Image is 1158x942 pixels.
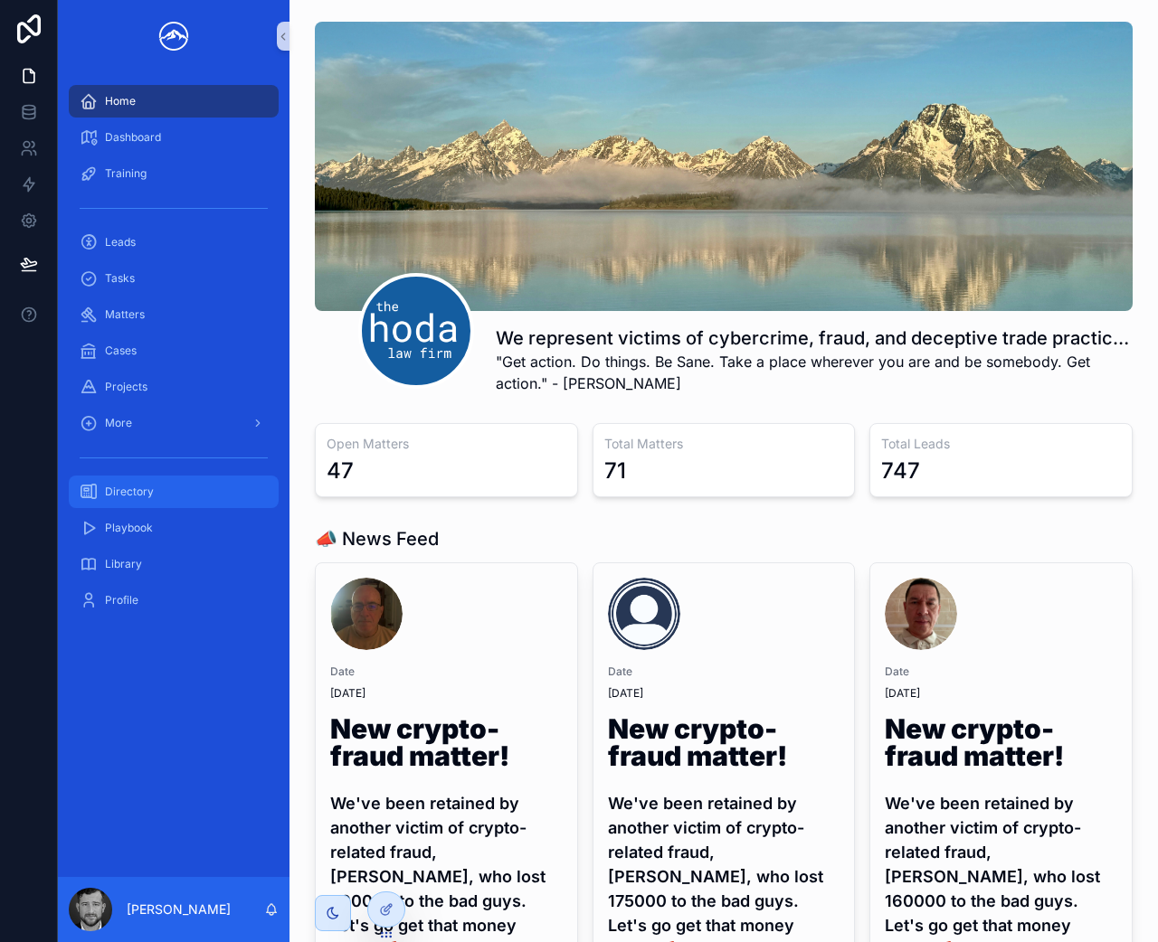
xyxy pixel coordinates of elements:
a: Dashboard [69,121,279,154]
div: scrollable content [58,72,289,640]
span: Training [105,166,147,181]
div: 71 [604,457,626,485]
span: Dashboard [105,130,161,145]
a: Home [69,85,279,118]
span: Leads [105,235,136,250]
span: Cases [105,344,137,358]
a: Tasks [69,262,279,295]
span: [DATE] [885,686,1117,701]
h3: Total Matters [604,435,844,453]
span: Projects [105,380,147,394]
div: 47 [327,457,354,485]
h1: New crypto-fraud matter! [608,715,840,777]
span: Tasks [105,271,135,286]
h1: We represent victims of cybercrime, fraud, and deceptive trade practices in litigation against wr... [496,325,1133,351]
a: Directory [69,476,279,508]
span: Date [885,664,1117,679]
h1: 📣 News Feed [315,526,439,551]
span: Home [105,94,136,108]
h3: Total Leads [881,435,1121,453]
h1: New crypto-fraud matter! [885,715,1117,777]
span: Date [608,664,840,679]
img: App logo [152,22,195,51]
span: More [105,416,132,430]
a: Playbook [69,512,279,544]
h3: Open Matters [327,435,566,453]
a: Library [69,548,279,580]
div: 747 [881,457,920,485]
a: Leads [69,226,279,259]
span: Library [105,557,142,571]
span: Playbook [105,521,153,535]
a: Projects [69,371,279,403]
span: "Get action. Do things. Be Sane. Take a place wherever you are and be somebody. Get action." - [P... [496,351,1133,394]
span: [DATE] [608,686,840,701]
span: Directory [105,485,154,499]
p: [PERSON_NAME] [127,900,231,918]
a: Profile [69,584,279,617]
a: Matters [69,298,279,331]
a: Training [69,157,279,190]
a: Cases [69,334,279,367]
span: Matters [105,307,145,322]
a: More [69,407,279,439]
span: Date [330,664,563,679]
span: [DATE] [330,686,563,701]
span: Profile [105,593,138,608]
h1: New crypto-fraud matter! [330,715,563,777]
